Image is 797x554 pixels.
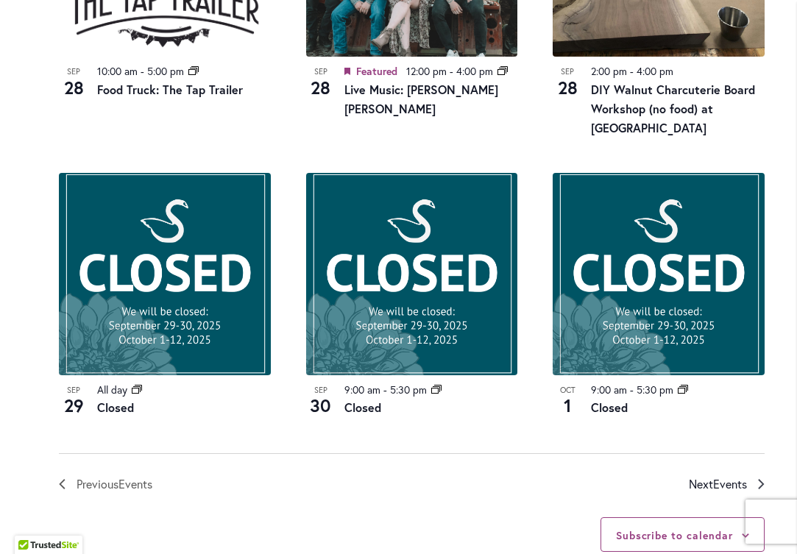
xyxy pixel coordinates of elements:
[344,82,498,116] a: Live Music: [PERSON_NAME] [PERSON_NAME]
[306,393,336,418] span: 30
[553,65,582,78] span: Sep
[713,476,747,491] span: Events
[450,64,453,78] span: -
[356,64,397,78] span: Featured
[406,64,447,78] time: 12:00 pm
[591,399,628,415] a: Closed
[689,475,747,494] span: Next
[59,393,88,418] span: 29
[689,475,765,494] a: Next Events
[11,502,52,543] iframe: Launch Accessibility Center
[344,63,350,80] em: Featured
[553,173,765,375] img: SID-CLOSED-2025-SEPTEMBER-OCTOBER – 2
[147,64,184,78] time: 5:00 pm
[344,383,380,397] time: 9:00 am
[591,64,627,78] time: 2:00 pm
[59,173,271,375] img: SID-CLOSED-2025-SEPTEMBER-OCTOBER – 2
[59,384,88,397] span: Sep
[591,82,755,135] a: DIY Walnut Charcuterie Board Workshop (no food) at [GEOGRAPHIC_DATA]
[97,82,243,97] a: Food Truck: The Tap Trailer
[306,173,518,375] img: SID-CLOSED-2025-SEPTEMBER-OCTOBER – 2
[630,64,634,78] span: -
[553,393,582,418] span: 1
[59,75,88,100] span: 28
[97,64,138,78] time: 10:00 am
[616,528,733,542] button: Subscribe to calendar
[306,65,336,78] span: Sep
[344,399,381,415] a: Closed
[77,475,152,494] span: Previous
[591,383,627,397] time: 9:00 am
[118,476,152,491] span: Events
[97,399,134,415] a: Closed
[383,383,387,397] span: -
[553,384,582,397] span: Oct
[306,75,336,100] span: 28
[630,383,634,397] span: -
[141,64,144,78] span: -
[456,64,493,78] time: 4:00 pm
[97,383,127,397] time: All day
[59,65,88,78] span: Sep
[637,64,673,78] time: 4:00 pm
[553,75,582,100] span: 28
[637,383,673,397] time: 5:30 pm
[390,383,427,397] time: 5:30 pm
[306,384,336,397] span: Sep
[59,475,152,494] a: Previous Events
